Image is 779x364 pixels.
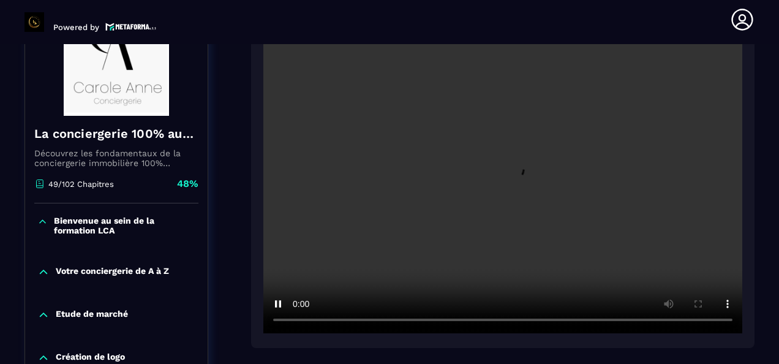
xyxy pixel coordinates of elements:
[24,12,44,32] img: logo-branding
[56,309,128,321] p: Etude de marché
[177,177,198,191] p: 48%
[48,180,114,189] p: 49/102 Chapitres
[56,352,125,364] p: Création de logo
[105,21,157,32] img: logo
[34,125,198,142] h4: La conciergerie 100% automatisée
[53,23,99,32] p: Powered by
[34,148,198,168] p: Découvrez les fondamentaux de la conciergerie immobilière 100% automatisée. Cette formation est c...
[54,216,195,235] p: Bienvenue au sein de la formation LCA
[56,266,169,278] p: Votre conciergerie de A à Z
